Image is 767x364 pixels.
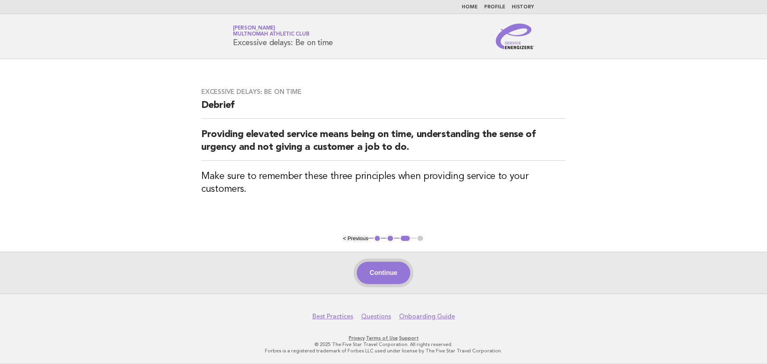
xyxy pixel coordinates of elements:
[312,312,353,320] a: Best Practices
[512,5,534,10] a: History
[357,262,410,284] button: Continue
[399,235,411,243] button: 3
[343,235,368,241] button: < Previous
[201,128,566,161] h2: Providing elevated service means being on time, understanding the sense of urgency and not giving...
[496,24,534,49] img: Service Energizers
[233,26,333,47] h1: Excessive delays: Be on time
[462,5,478,10] a: Home
[201,170,566,196] h3: Make sure to remember these three principles when providing service to your customers.
[399,312,455,320] a: Onboarding Guide
[139,335,628,341] p: · ·
[349,335,365,341] a: Privacy
[139,341,628,348] p: © 2025 The Five Star Travel Corporation. All rights reserved.
[361,312,391,320] a: Questions
[201,99,566,119] h2: Debrief
[366,335,398,341] a: Terms of Use
[386,235,394,243] button: 2
[233,32,309,37] span: Multnomah Athletic Club
[233,26,309,37] a: [PERSON_NAME]Multnomah Athletic Club
[374,235,382,243] button: 1
[201,88,566,96] h3: Excessive delays: Be on time
[399,335,419,341] a: Support
[484,5,505,10] a: Profile
[139,348,628,354] p: Forbes is a registered trademark of Forbes LLC used under license by The Five Star Travel Corpora...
